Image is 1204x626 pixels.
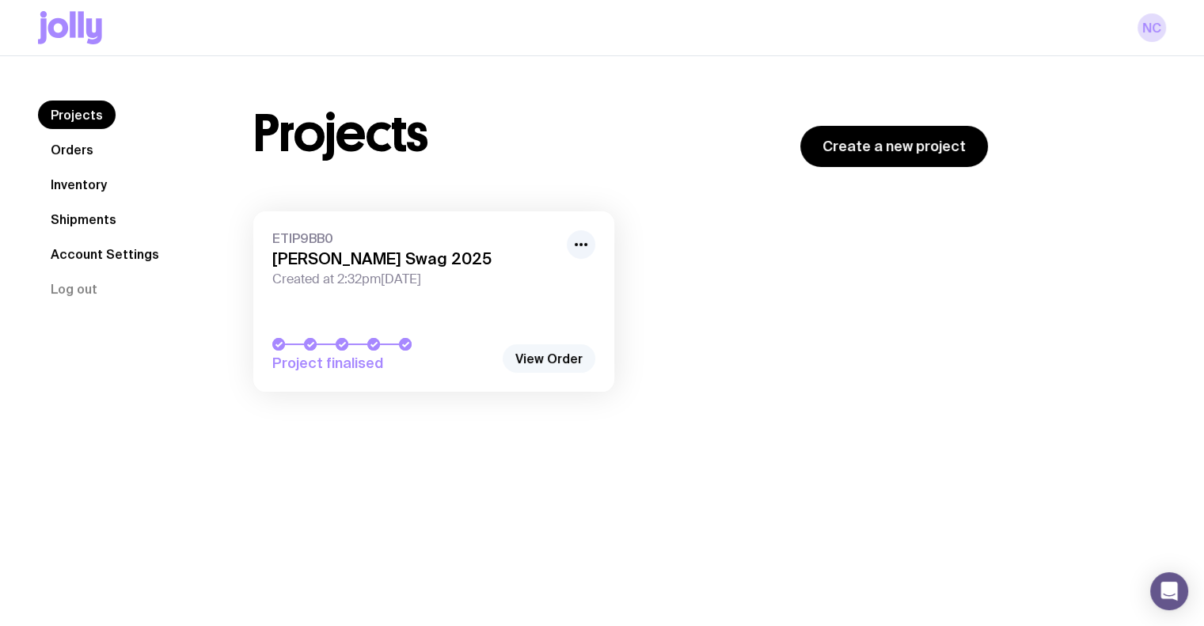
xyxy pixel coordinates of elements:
a: View Order [503,344,595,373]
h1: Projects [253,108,428,159]
button: Log out [38,275,110,303]
div: Open Intercom Messenger [1150,572,1188,610]
a: ETIP9BB0[PERSON_NAME] Swag 2025Created at 2:32pm[DATE]Project finalised [253,211,614,392]
a: Projects [38,101,116,129]
span: Project finalised [272,354,494,373]
h3: [PERSON_NAME] Swag 2025 [272,249,557,268]
span: Created at 2:32pm[DATE] [272,271,557,287]
a: Create a new project [800,126,988,167]
span: ETIP9BB0 [272,230,557,246]
a: NC [1138,13,1166,42]
a: Shipments [38,205,129,233]
a: Inventory [38,170,120,199]
a: Orders [38,135,106,164]
a: Account Settings [38,240,172,268]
